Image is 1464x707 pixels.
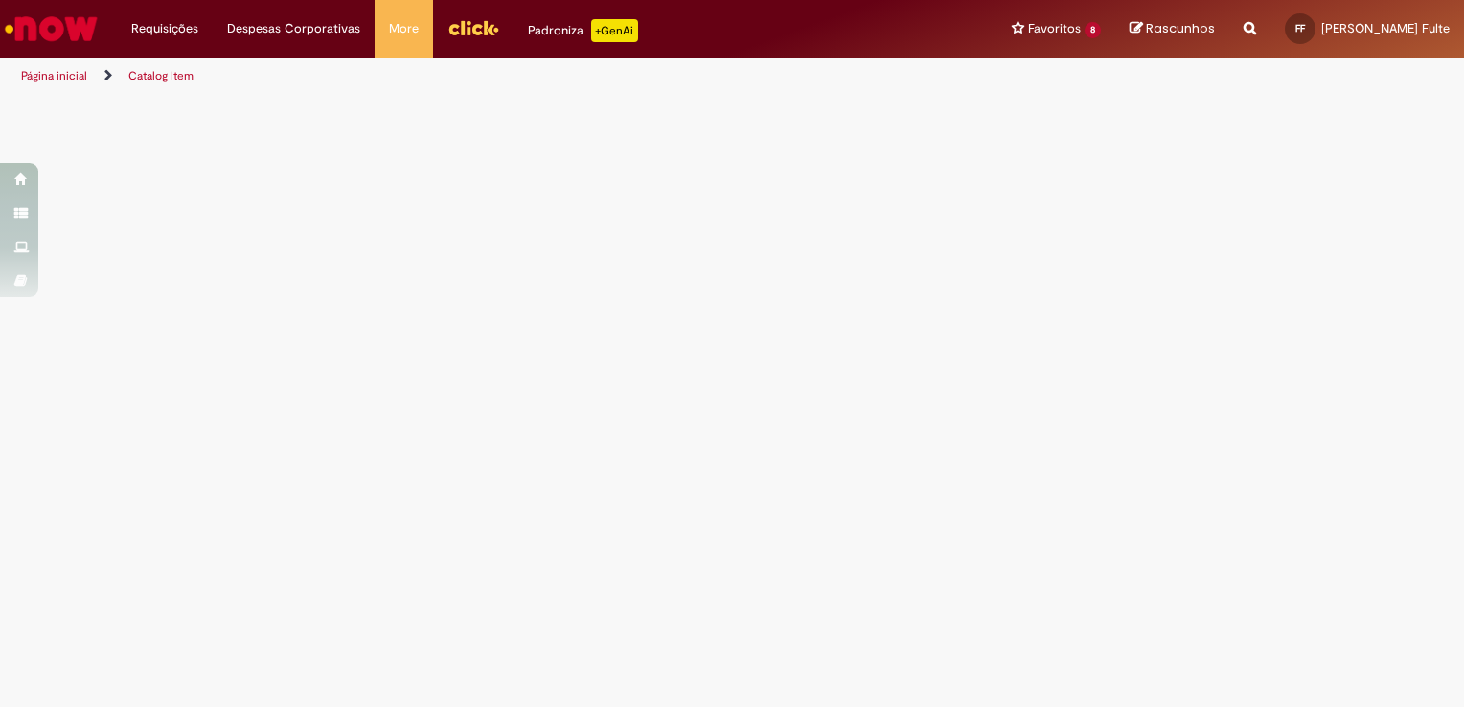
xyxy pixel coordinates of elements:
[14,58,962,94] ul: Trilhas de página
[227,19,360,38] span: Despesas Corporativas
[1321,20,1450,36] span: [PERSON_NAME] Fulte
[1295,22,1305,34] span: FF
[131,19,198,38] span: Requisições
[1028,19,1081,38] span: Favoritos
[1146,19,1215,37] span: Rascunhos
[528,19,638,42] div: Padroniza
[389,19,419,38] span: More
[447,13,499,42] img: click_logo_yellow_360x200.png
[1085,22,1101,38] span: 8
[128,68,194,83] a: Catalog Item
[1130,20,1215,38] a: Rascunhos
[591,19,638,42] p: +GenAi
[2,10,101,48] img: ServiceNow
[21,68,87,83] a: Página inicial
